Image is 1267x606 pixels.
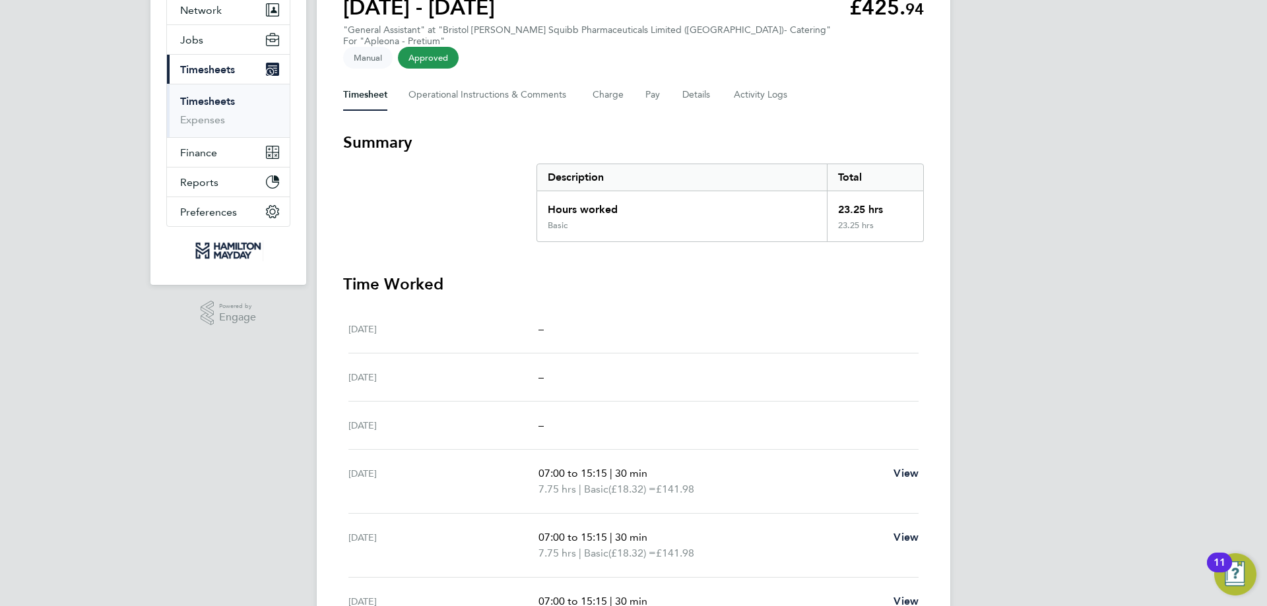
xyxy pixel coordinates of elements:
[348,417,538,433] div: [DATE]
[537,191,827,220] div: Hours worked
[579,483,581,495] span: |
[180,176,218,189] span: Reports
[166,240,290,261] a: Go to home page
[398,47,459,69] span: This timesheet has been approved.
[343,132,924,153] h3: Summary
[579,547,581,559] span: |
[1214,553,1256,595] button: Open Resource Center, 11 new notifications
[682,79,713,111] button: Details
[167,167,290,197] button: Reports
[193,240,263,261] img: hamiltonmayday-logo-retina.png
[219,301,256,312] span: Powered by
[893,531,919,543] span: View
[538,419,544,431] span: –
[348,530,538,561] div: [DATE]
[827,191,923,220] div: 23.25 hrs
[180,4,222,16] span: Network
[343,36,831,47] div: For "Apleona - Pretium"
[180,146,217,159] span: Finance
[656,483,694,495] span: £141.98
[343,79,387,111] button: Timesheet
[167,25,290,54] button: Jobs
[610,467,612,479] span: |
[538,483,576,495] span: 7.75 hrs
[167,197,290,226] button: Preferences
[180,206,237,218] span: Preferences
[408,79,571,111] button: Operational Instructions & Comments
[343,24,831,47] div: "General Assistant" at "Bristol [PERSON_NAME] Squibb Pharmaceuticals Limited ([GEOGRAPHIC_DATA])-...
[615,531,647,543] span: 30 min
[219,312,256,323] span: Engage
[538,322,544,335] span: –
[656,547,694,559] span: £141.98
[615,467,647,479] span: 30 min
[180,95,235,107] a: Timesheets
[893,530,919,545] a: View
[734,79,789,111] button: Activity Logs
[893,467,919,479] span: View
[827,164,923,191] div: Total
[343,47,393,69] span: This timesheet was manually created.
[584,481,608,497] span: Basic
[536,164,924,242] div: Summary
[645,79,661,111] button: Pay
[201,301,257,326] a: Powered byEngage
[593,79,624,111] button: Charge
[167,84,290,137] div: Timesheets
[167,138,290,167] button: Finance
[608,547,656,559] span: (£18.32) =
[180,63,235,76] span: Timesheets
[538,467,607,479] span: 07:00 to 15:15
[608,483,656,495] span: (£18.32) =
[538,547,576,559] span: 7.75 hrs
[537,164,827,191] div: Description
[548,220,568,231] div: Basic
[348,369,538,385] div: [DATE]
[180,113,225,126] a: Expenses
[1214,562,1225,580] div: 11
[343,274,924,295] h3: Time Worked
[584,545,608,561] span: Basic
[827,220,923,241] div: 23.25 hrs
[893,466,919,481] a: View
[538,531,607,543] span: 07:00 to 15:15
[167,55,290,84] button: Timesheets
[348,466,538,497] div: [DATE]
[610,531,612,543] span: |
[538,371,544,383] span: –
[348,321,538,337] div: [DATE]
[180,34,203,46] span: Jobs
